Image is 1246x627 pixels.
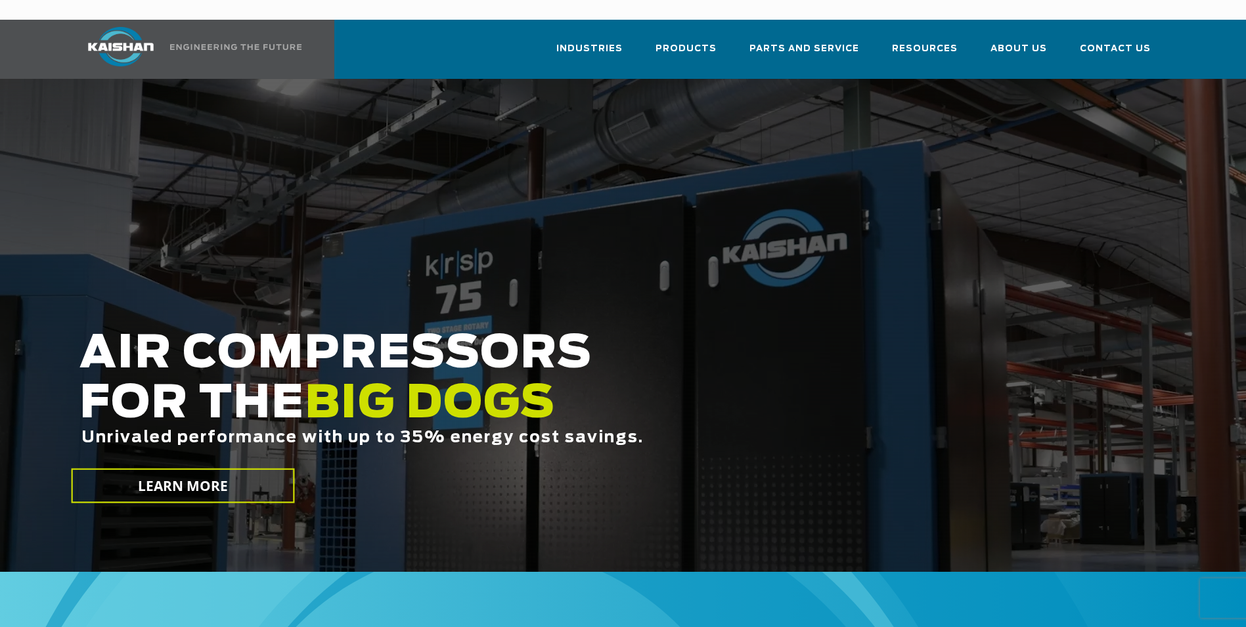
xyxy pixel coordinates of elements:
[990,32,1047,76] a: About Us
[892,41,958,57] span: Resources
[137,476,228,496] span: LEARN MORE
[81,430,644,446] span: Unrivaled performance with up to 35% energy cost savings.
[749,41,859,57] span: Parts and Service
[749,32,859,76] a: Parts and Service
[556,41,623,57] span: Industries
[892,32,958,76] a: Resources
[1080,41,1151,57] span: Contact Us
[305,382,556,427] span: BIG DOGS
[990,41,1047,57] span: About Us
[71,469,294,503] a: LEARN MORE
[556,32,623,76] a: Industries
[170,44,301,50] img: Engineering the future
[79,329,983,488] h2: AIR COMPRESSORS FOR THE
[656,41,717,57] span: Products
[656,32,717,76] a: Products
[1080,32,1151,76] a: Contact Us
[72,20,304,79] a: Kaishan USA
[72,27,170,66] img: kaishan logo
